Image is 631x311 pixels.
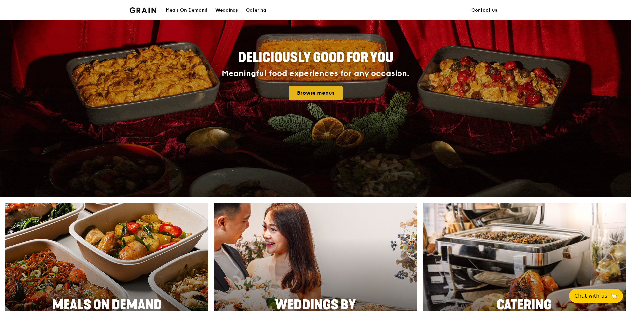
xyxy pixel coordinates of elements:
[467,0,501,20] a: Contact us
[238,50,393,65] span: Deliciously good for you
[211,0,242,20] a: Weddings
[569,289,623,303] button: Chat with us🦙
[574,292,607,300] span: Chat with us
[242,0,270,20] a: Catering
[610,292,618,300] span: 🦙
[130,7,156,13] img: Grain
[215,0,238,20] div: Weddings
[246,0,266,20] div: Catering
[166,0,207,20] div: Meals On Demand
[289,86,343,100] a: Browse menus
[197,69,434,78] div: Meaningful food experiences for any occasion.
